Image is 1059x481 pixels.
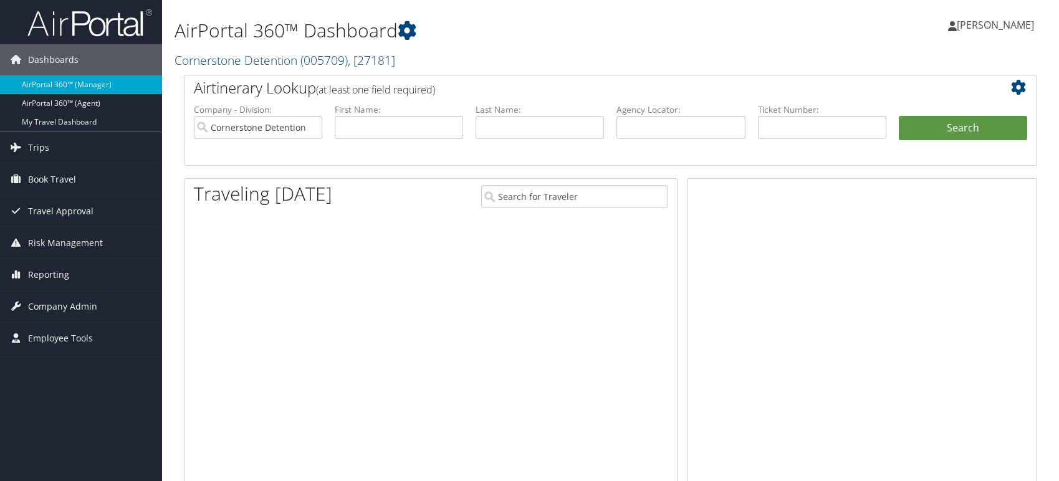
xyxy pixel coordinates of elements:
label: First Name: [335,103,463,116]
span: , [ 27181 ] [348,52,395,69]
span: [PERSON_NAME] [957,18,1034,32]
label: Ticket Number: [758,103,886,116]
h2: Airtinerary Lookup [194,77,956,98]
input: Search for Traveler [481,185,668,208]
span: Trips [28,132,49,163]
span: (at least one field required) [316,83,435,97]
h1: Traveling [DATE] [194,181,332,207]
span: Travel Approval [28,196,93,227]
button: Search [899,116,1027,141]
span: Dashboards [28,44,79,75]
span: ( 005709 ) [300,52,348,69]
label: Last Name: [476,103,604,116]
span: Company Admin [28,291,97,322]
span: Reporting [28,259,69,290]
a: Cornerstone Detention [175,52,395,69]
label: Agency Locator: [616,103,745,116]
label: Company - Division: [194,103,322,116]
h1: AirPortal 360™ Dashboard [175,17,756,44]
a: [PERSON_NAME] [948,6,1047,44]
span: Risk Management [28,227,103,259]
span: Employee Tools [28,323,93,354]
span: Book Travel [28,164,76,195]
img: airportal-logo.png [27,8,152,37]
